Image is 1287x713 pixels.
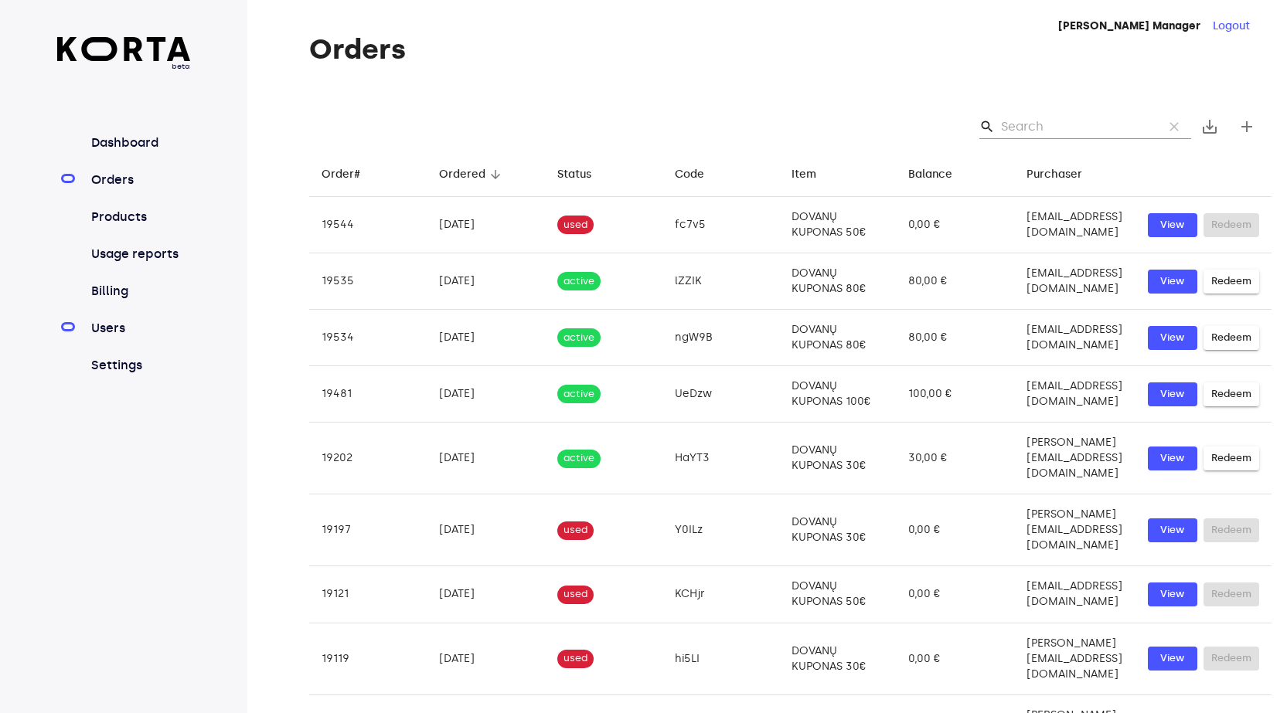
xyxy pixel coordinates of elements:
button: View [1148,326,1197,350]
span: Redeem [1211,385,1251,403]
span: Item [792,165,836,184]
td: 0,00 € [896,566,1014,623]
td: 19535 [309,253,427,310]
span: used [557,587,594,602]
td: 19544 [309,197,427,253]
span: active [557,387,601,402]
td: 30,00 € [896,423,1014,494]
td: 19197 [309,494,427,566]
td: 0,00 € [896,494,1014,566]
a: beta [57,37,191,72]
span: arrow_downward [489,168,502,182]
a: Billing [88,282,191,300]
span: used [557,523,594,538]
td: hi5LI [662,623,779,694]
td: 19202 [309,423,427,494]
div: Balance [908,165,952,184]
button: Redeem [1204,326,1259,350]
td: [DATE] [427,623,545,694]
td: 19119 [309,623,427,694]
td: [DATE] [427,566,545,623]
td: [EMAIL_ADDRESS][DOMAIN_NAME] [1014,566,1135,623]
h1: Orders [309,34,1272,65]
span: used [557,218,594,233]
td: [PERSON_NAME][EMAIL_ADDRESS][DOMAIN_NAME] [1014,494,1135,566]
span: View [1156,586,1190,603]
a: View [1148,647,1197,671]
td: [DATE] [427,197,545,253]
button: Export [1191,108,1228,145]
a: Products [88,208,191,226]
td: [EMAIL_ADDRESS][DOMAIN_NAME] [1014,253,1135,310]
span: View [1156,216,1190,234]
td: 0,00 € [896,197,1014,253]
span: Search [979,119,995,134]
td: Y0ILz [662,494,779,566]
td: DOVANŲ KUPONAS 30€ [779,494,896,566]
td: [PERSON_NAME][EMAIL_ADDRESS][DOMAIN_NAME] [1014,423,1135,494]
span: active [557,331,601,345]
button: Logout [1213,19,1250,34]
td: 19534 [309,310,427,366]
a: Settings [88,356,191,375]
button: Redeem [1204,270,1259,294]
span: Status [557,165,611,184]
span: beta [57,61,191,72]
td: DOVANŲ KUPONAS 30€ [779,623,896,694]
td: 19121 [309,566,427,623]
button: Redeem [1204,382,1259,406]
button: Create new gift card [1228,108,1265,145]
td: lZZIK [662,253,779,310]
td: [DATE] [427,253,545,310]
span: View [1156,385,1190,403]
td: DOVANŲ KUPONAS 80€ [779,253,896,310]
a: Dashboard [88,134,191,152]
span: Redeem [1211,450,1251,467]
span: Balance [908,165,972,184]
button: View [1148,446,1197,470]
td: 19481 [309,366,427,423]
td: 100,00 € [896,366,1014,423]
td: UeDzw [662,366,779,423]
td: DOVANŲ KUPONAS 50€ [779,197,896,253]
td: [DATE] [427,494,545,566]
span: Redeem [1211,329,1251,347]
span: View [1156,650,1190,667]
td: [DATE] [427,310,545,366]
td: [EMAIL_ADDRESS][DOMAIN_NAME] [1014,366,1135,423]
a: Users [88,319,191,338]
span: save_alt [1200,117,1219,136]
span: View [1156,273,1190,290]
div: Status [557,165,591,184]
a: View [1148,213,1197,237]
td: KCHjr [662,566,779,623]
span: active [557,274,601,289]
td: 80,00 € [896,253,1014,310]
div: Item [792,165,816,184]
button: View [1148,582,1197,606]
td: DOVANŲ KUPONAS 100€ [779,366,896,423]
td: [DATE] [427,366,545,423]
strong: [PERSON_NAME] Manager [1058,19,1200,32]
div: Code [675,165,704,184]
span: Redeem [1211,273,1251,290]
button: View [1148,270,1197,294]
span: used [557,651,594,666]
button: View [1148,518,1197,542]
span: Code [675,165,724,184]
td: [DATE] [427,423,545,494]
td: [EMAIL_ADDRESS][DOMAIN_NAME] [1014,310,1135,366]
span: Purchaser [1027,165,1102,184]
td: DOVANŲ KUPONAS 30€ [779,423,896,494]
span: View [1156,329,1190,347]
td: [EMAIL_ADDRESS][DOMAIN_NAME] [1014,197,1135,253]
button: View [1148,382,1197,406]
div: Order# [322,165,360,184]
img: Korta [57,37,191,61]
div: Purchaser [1027,165,1082,184]
span: View [1156,521,1190,539]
